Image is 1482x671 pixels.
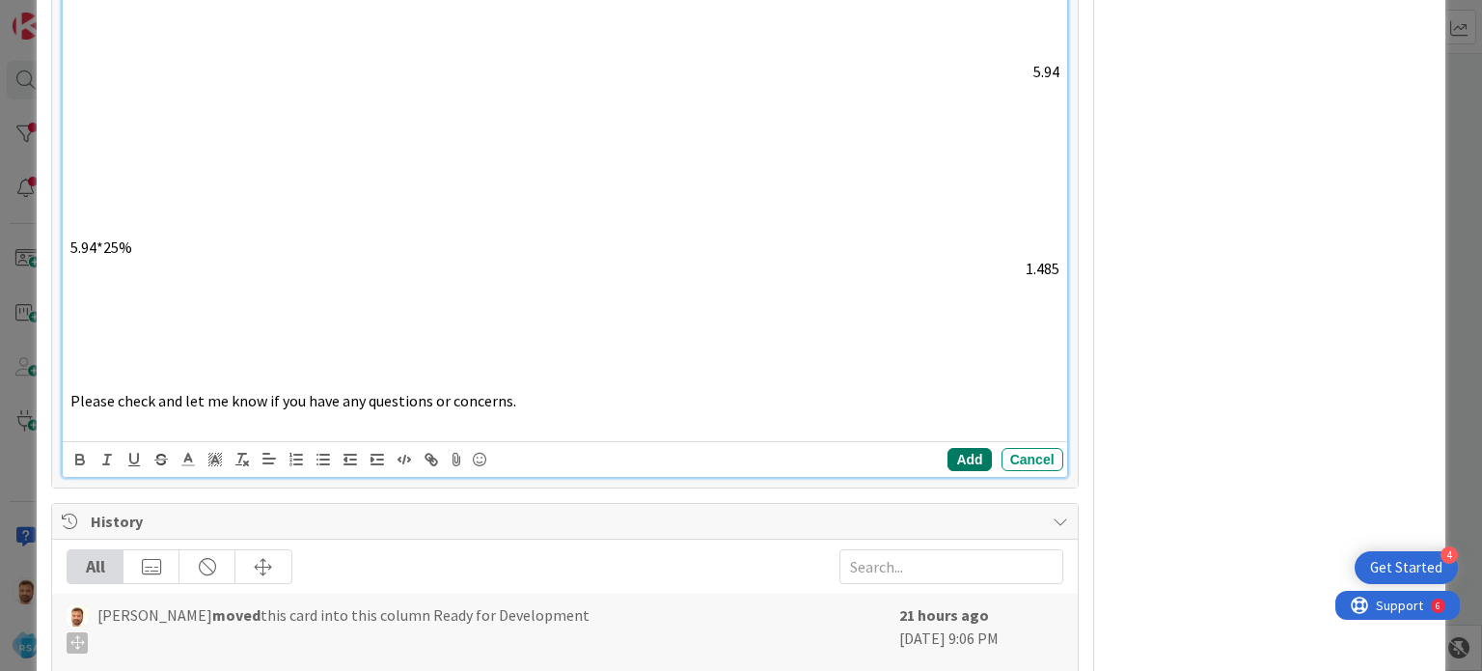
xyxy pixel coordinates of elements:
span: Support [41,3,88,26]
div: All [68,550,123,583]
img: AS [67,605,88,627]
b: moved [212,605,261,625]
div: [DATE] 9:06 PM [899,603,1063,661]
b: 21 hours ago [899,605,989,625]
button: Cancel [1002,448,1063,471]
span: 5.94 [1033,62,1059,81]
div: Get Started [1370,558,1442,577]
span: Please check and let me know if you have any questions or concerns. [70,391,516,410]
input: Search... [839,549,1063,584]
div: 6 [100,8,105,23]
div: Open Get Started checklist, remaining modules: 4 [1355,551,1458,584]
span: [PERSON_NAME] this card into this column Ready for Development [97,603,590,654]
button: Add [947,448,991,471]
span: 5.94*25% [70,238,132,257]
span: 1.485 [1026,259,1059,278]
div: 4 [1441,546,1458,564]
span: History [91,510,1042,533]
